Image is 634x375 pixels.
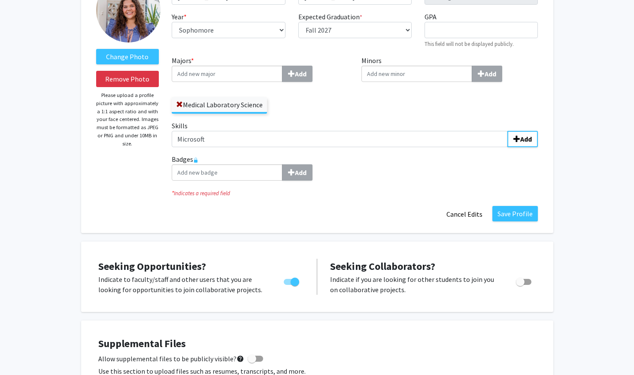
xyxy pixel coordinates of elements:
[96,91,159,148] p: Please upload a profile picture with approximately a 1:1 aspect ratio and with your face centered...
[172,12,187,22] label: Year
[172,164,282,181] input: BadgesAdd
[282,66,312,82] button: Majors*
[330,260,435,273] span: Seeking Collaborators?
[295,70,306,78] b: Add
[172,66,282,82] input: Majors*Add
[295,168,306,177] b: Add
[172,55,349,82] label: Majors
[298,12,362,22] label: Expected Graduation
[98,354,244,364] span: Allow supplemental files to be publicly visible?
[282,164,312,181] button: Badges
[507,131,538,147] button: Skills
[425,40,514,47] small: This field will not be displayed publicly.
[492,206,538,221] button: Save Profile
[172,189,538,197] i: Indicates a required field
[98,260,206,273] span: Seeking Opportunities?
[472,66,502,82] button: Minors
[330,274,500,295] p: Indicate if you are looking for other students to join you on collaborative projects.
[98,274,267,295] p: Indicate to faculty/staff and other users that you are looking for opportunities to join collabor...
[172,121,538,147] label: Skills
[520,135,532,143] b: Add
[280,274,304,287] div: Toggle
[237,354,244,364] mat-icon: help
[425,12,437,22] label: GPA
[96,71,159,87] button: Remove Photo
[441,206,488,222] button: Cancel Edits
[172,97,267,112] label: Medical Laboratory Science
[96,49,159,64] label: ChangeProfile Picture
[6,336,36,369] iframe: Chat
[513,274,536,287] div: Toggle
[98,338,536,350] h4: Supplemental Files
[361,55,538,82] label: Minors
[361,66,472,82] input: MinorsAdd
[172,131,508,147] input: SkillsAdd
[485,70,496,78] b: Add
[172,154,538,181] label: Badges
